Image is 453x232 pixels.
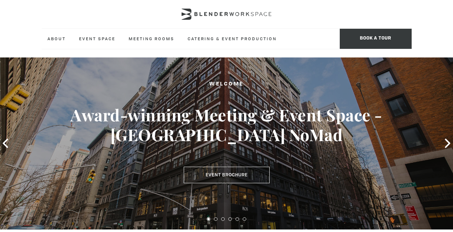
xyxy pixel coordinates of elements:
[42,29,72,48] a: About
[340,29,412,49] span: Book a tour
[23,80,430,89] h2: Welcome
[123,29,180,48] a: Meeting Rooms
[184,167,270,183] a: Event Brochure
[23,105,430,145] h3: Award-winning Meeting & Event Space - [GEOGRAPHIC_DATA] NoMad
[182,29,283,48] a: Catering & Event Production
[73,29,121,48] a: Event Space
